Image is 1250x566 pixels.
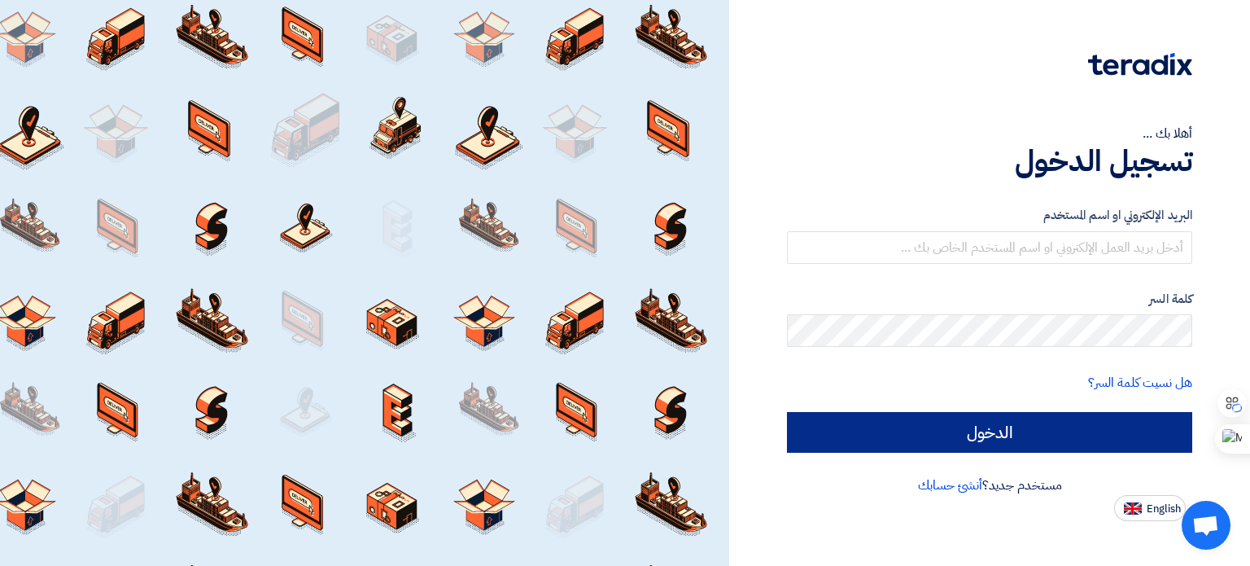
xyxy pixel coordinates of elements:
[1088,53,1192,76] img: Teradix logo
[787,290,1192,309] label: كلمة السر
[918,476,982,495] a: أنشئ حسابك
[1147,503,1181,515] span: English
[787,476,1192,495] div: مستخدم جديد؟
[1182,501,1230,550] div: Open chat
[1114,495,1186,521] button: English
[787,412,1192,453] input: الدخول
[787,143,1192,179] h1: تسجيل الدخول
[1088,373,1192,393] a: هل نسيت كلمة السر؟
[787,231,1192,264] input: أدخل بريد العمل الإلكتروني او اسم المستخدم الخاص بك ...
[1124,502,1142,515] img: en-US.png
[787,124,1192,143] div: أهلا بك ...
[787,206,1192,225] label: البريد الإلكتروني او اسم المستخدم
